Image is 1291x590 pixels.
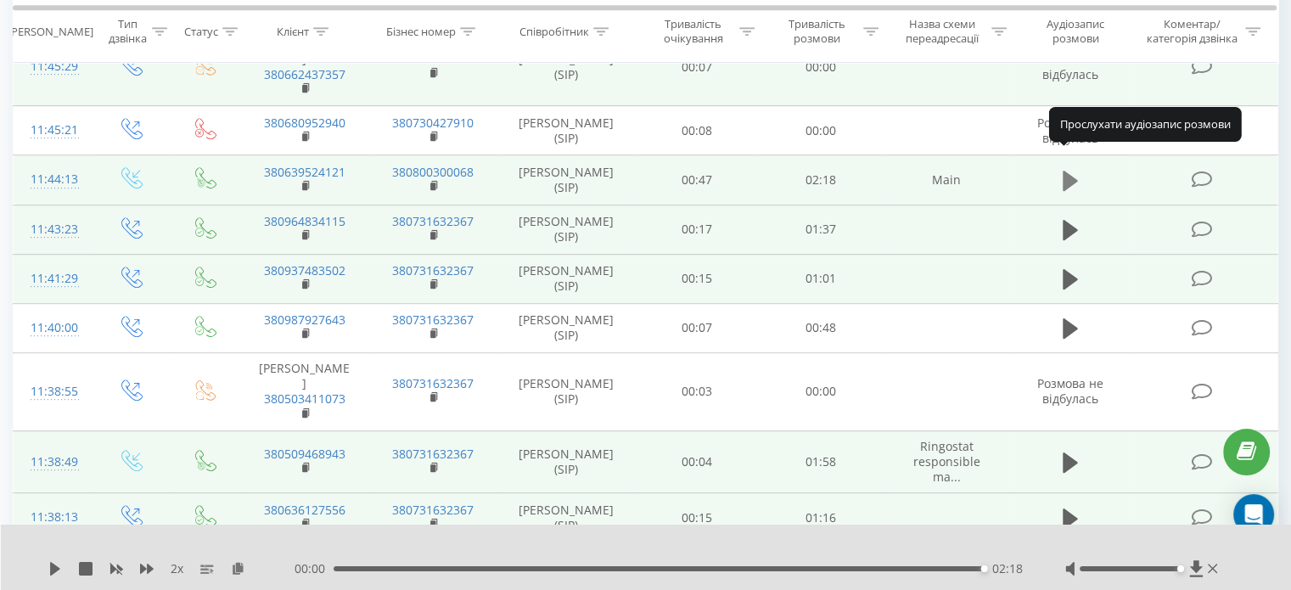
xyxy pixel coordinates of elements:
[497,155,636,205] td: [PERSON_NAME] (SIP)
[497,493,636,542] td: [PERSON_NAME] (SIP)
[759,353,882,431] td: 00:00
[898,18,987,47] div: Назва схеми переадресації
[882,155,1010,205] td: Main
[264,164,345,180] a: 380639524121
[1142,18,1241,47] div: Коментар/категорія дзвінка
[759,155,882,205] td: 02:18
[1037,115,1103,146] span: Розмова не відбулась
[8,25,93,39] div: [PERSON_NAME]
[31,114,76,147] div: 11:45:21
[759,254,882,303] td: 01:01
[264,262,345,278] a: 380937483502
[759,106,882,155] td: 00:00
[264,213,345,229] a: 380964834115
[392,312,474,328] a: 380731632367
[497,106,636,155] td: [PERSON_NAME] (SIP)
[240,353,368,431] td: [PERSON_NAME]
[31,446,76,479] div: 11:38:49
[392,446,474,462] a: 380731632367
[636,353,759,431] td: 00:03
[107,18,147,47] div: Тип дзвінка
[636,28,759,106] td: 00:07
[636,303,759,352] td: 00:07
[497,353,636,431] td: [PERSON_NAME] (SIP)
[759,205,882,254] td: 01:37
[497,254,636,303] td: [PERSON_NAME] (SIP)
[1176,565,1183,572] div: Accessibility label
[31,375,76,408] div: 11:38:55
[1233,494,1274,535] div: Open Intercom Messenger
[651,18,736,47] div: Тривалість очікування
[759,430,882,493] td: 01:58
[1026,18,1125,47] div: Аудіозапис розмови
[1037,375,1103,407] span: Розмова не відбулась
[264,66,345,82] a: 380662437357
[1037,51,1103,82] span: Розмова не відбулась
[264,391,345,407] a: 380503411073
[31,262,76,295] div: 11:41:29
[392,115,474,131] a: 380730427910
[759,28,882,106] td: 00:00
[636,155,759,205] td: 00:47
[636,493,759,542] td: 00:15
[497,205,636,254] td: [PERSON_NAME] (SIP)
[913,438,980,485] span: Ringostat responsible ma...
[981,565,988,572] div: Accessibility label
[386,25,456,39] div: Бізнес номер
[392,164,474,180] a: 380800300068
[392,51,474,67] a: 380731632367
[392,262,474,278] a: 380731632367
[636,430,759,493] td: 00:04
[31,50,76,83] div: 11:45:29
[497,430,636,493] td: [PERSON_NAME] (SIP)
[264,312,345,328] a: 380987927643
[392,213,474,229] a: 380731632367
[392,375,474,391] a: 380731632367
[497,28,636,106] td: [PERSON_NAME] (SIP)
[1049,107,1242,141] div: Прослухати аудіозапис розмови
[31,312,76,345] div: 11:40:00
[636,205,759,254] td: 00:17
[497,303,636,352] td: [PERSON_NAME] (SIP)
[264,446,345,462] a: 380509468943
[392,502,474,518] a: 380731632367
[171,560,183,577] span: 2 x
[31,501,76,534] div: 11:38:13
[519,25,589,39] div: Співробітник
[240,28,368,106] td: [PERSON_NAME]
[184,25,218,39] div: Статус
[277,25,309,39] div: Клієнт
[264,502,345,518] a: 380636127556
[295,560,334,577] span: 00:00
[636,106,759,155] td: 00:08
[774,18,859,47] div: Тривалість розмови
[759,493,882,542] td: 01:16
[31,213,76,246] div: 11:43:23
[636,254,759,303] td: 00:15
[264,115,345,131] a: 380680952940
[992,560,1023,577] span: 02:18
[759,303,882,352] td: 00:48
[31,163,76,196] div: 11:44:13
